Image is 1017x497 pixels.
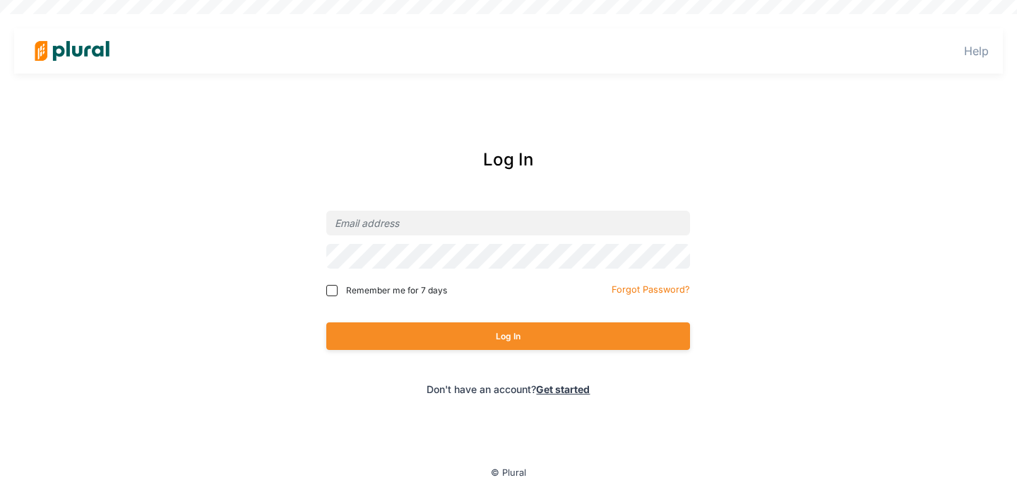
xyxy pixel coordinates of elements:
[326,285,338,296] input: Remember me for 7 days
[23,26,121,76] img: Logo for Plural
[326,211,690,235] input: Email address
[326,322,690,350] button: Log In
[491,467,526,478] small: © Plural
[612,281,690,296] a: Forgot Password?
[266,147,751,173] div: Log In
[266,382,751,397] div: Don't have an account?
[346,284,447,297] span: Remember me for 7 days
[536,383,590,395] a: Get started
[612,284,690,295] small: Forgot Password?
[964,44,989,58] a: Help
